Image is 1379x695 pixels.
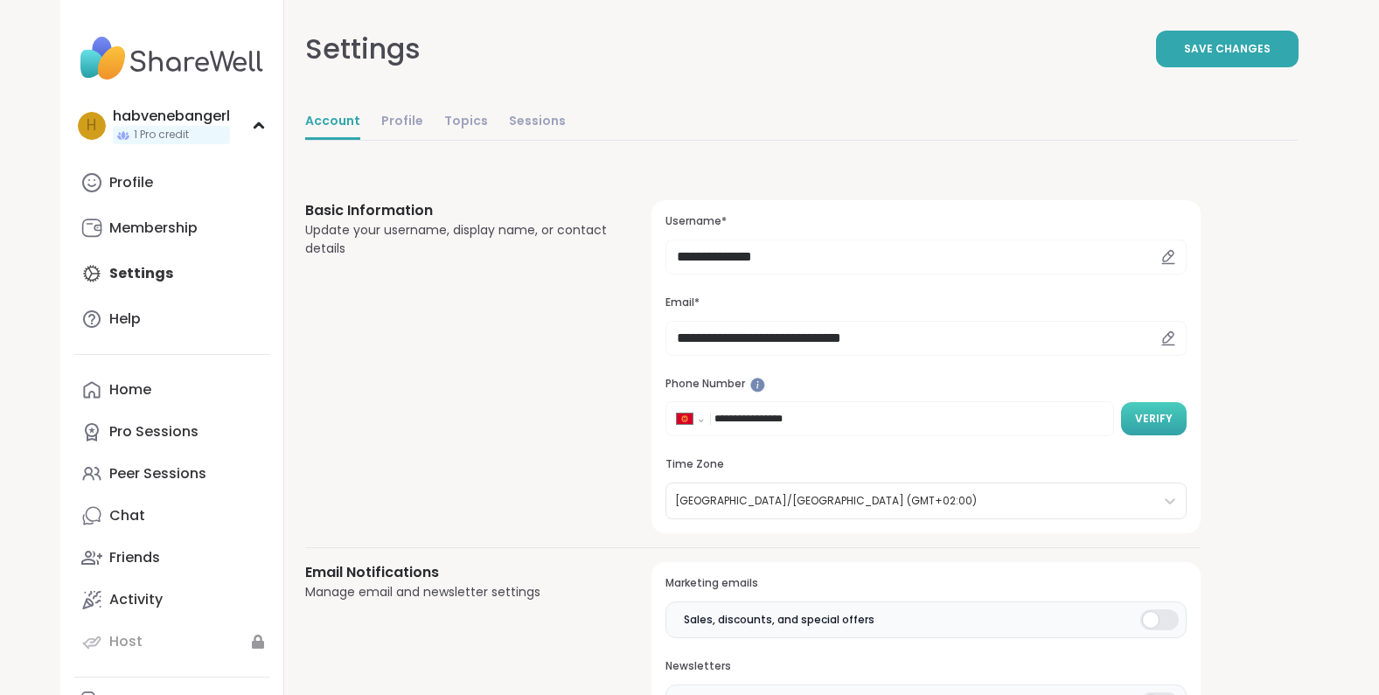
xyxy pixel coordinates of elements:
a: Home [74,369,269,411]
span: h [87,115,96,137]
div: Chat [109,506,145,525]
a: Pro Sessions [74,411,269,453]
span: Sales, discounts, and special offers [684,612,874,628]
div: Profile [109,173,153,192]
div: Update your username, display name, or contact details [305,221,610,258]
a: Friends [74,537,269,579]
div: Activity [109,590,163,609]
div: Peer Sessions [109,464,206,483]
a: Profile [74,162,269,204]
a: Chat [74,495,269,537]
h3: Username* [665,214,1186,229]
div: Friends [109,548,160,567]
button: Verify [1121,402,1187,435]
button: Save Changes [1156,31,1299,67]
a: Peer Sessions [74,453,269,495]
div: Settings [305,28,421,70]
div: Help [109,309,141,329]
a: Sessions [509,105,566,140]
div: Home [109,380,151,400]
h3: Basic Information [305,200,610,221]
h3: Email Notifications [305,562,610,583]
a: Help [74,298,269,340]
h3: Phone Number [665,377,1186,392]
div: Pro Sessions [109,422,198,441]
a: Profile [381,105,423,140]
a: Membership [74,207,269,249]
div: Membership [109,219,198,238]
a: Topics [444,105,488,140]
span: 1 Pro credit [134,128,189,142]
h3: Newsletters [665,659,1186,674]
img: ShareWell Nav Logo [74,28,269,89]
div: habvenebangerl [113,107,230,126]
a: Activity [74,579,269,621]
div: Host [109,632,143,651]
span: Verify [1135,411,1173,427]
h3: Time Zone [665,457,1186,472]
a: Host [74,621,269,663]
a: Account [305,105,360,140]
div: Manage email and newsletter settings [305,583,610,601]
h3: Marketing emails [665,576,1186,591]
h3: Email* [665,295,1186,310]
iframe: Spotlight [750,378,765,393]
span: Save Changes [1184,41,1271,57]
